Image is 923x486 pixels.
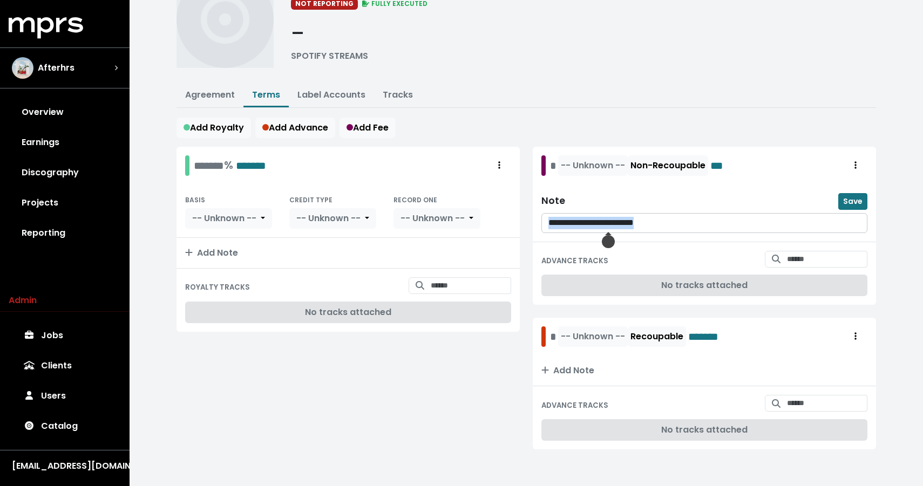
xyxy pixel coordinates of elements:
[550,328,556,345] span: Edit value
[558,155,628,176] button: -- Unknown --
[844,155,867,176] button: Royalty administration options
[843,196,863,207] span: Save
[12,460,118,473] div: [EMAIL_ADDRESS][DOMAIN_NAME]
[393,195,437,204] small: RECORD ONE
[252,88,280,101] a: Terms
[9,127,121,158] a: Earnings
[9,21,83,33] a: mprs logo
[9,158,121,188] a: Discography
[177,118,251,138] button: Add Royalty
[393,208,480,229] button: -- Unknown --
[9,188,121,218] a: Projects
[9,411,121,441] a: Catalog
[838,193,867,210] button: Save
[541,275,867,296] div: No tracks attached
[541,419,867,441] div: No tracks attached
[9,459,121,473] button: [EMAIL_ADDRESS][DOMAIN_NAME]
[541,195,565,207] div: Note
[177,238,520,268] button: Add Note
[630,159,705,172] span: Non-Recoupable
[561,159,625,172] span: -- Unknown --
[192,212,256,224] span: -- Unknown --
[561,330,625,343] span: -- Unknown --
[844,326,867,347] button: Royalty administration options
[630,330,683,343] span: Recoupable
[289,208,376,229] button: -- Unknown --
[224,158,233,173] span: %
[185,208,272,229] button: -- Unknown --
[487,155,511,176] button: Royalty administration options
[185,247,238,259] span: Add Note
[297,88,365,101] a: Label Accounts
[558,326,628,347] button: -- Unknown --
[383,88,413,101] a: Tracks
[533,355,876,386] button: Add Note
[787,395,867,412] input: Search for tracks by title and link them to this advance
[541,364,594,377] span: Add Note
[185,88,235,101] a: Agreement
[9,97,121,127] a: Overview
[431,277,511,294] input: Search for tracks by title and link them to this royalty
[688,328,737,345] span: Edit value
[38,61,74,74] span: Afterhrs
[185,302,511,323] div: No tracks attached
[296,212,361,224] span: -- Unknown --
[628,155,708,176] button: Non-Recoupable
[9,351,121,381] a: Clients
[347,121,389,134] span: Add Fee
[9,320,121,351] a: Jobs
[628,326,686,347] button: Recoupable
[291,18,368,50] div: -
[340,118,396,138] button: Add Fee
[184,121,244,134] span: Add Royalty
[236,160,266,171] span: Edit value
[185,195,205,204] small: BASIS
[710,158,729,174] span: Edit value
[541,400,608,410] small: ADVANCE TRACKS
[289,195,332,204] small: CREDIT TYPE
[401,212,465,224] span: -- Unknown --
[291,50,368,63] div: SPOTIFY STREAMS
[9,381,121,411] a: Users
[255,118,335,138] button: Add Advance
[262,121,328,134] span: Add Advance
[194,160,224,171] span: Edit value
[9,218,121,248] a: Reporting
[185,282,250,292] small: ROYALTY TRACKS
[550,158,556,174] span: Edit value
[541,256,608,266] small: ADVANCE TRACKS
[12,57,33,79] img: The selected account / producer
[787,251,867,268] input: Search for tracks by title and link them to this advance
